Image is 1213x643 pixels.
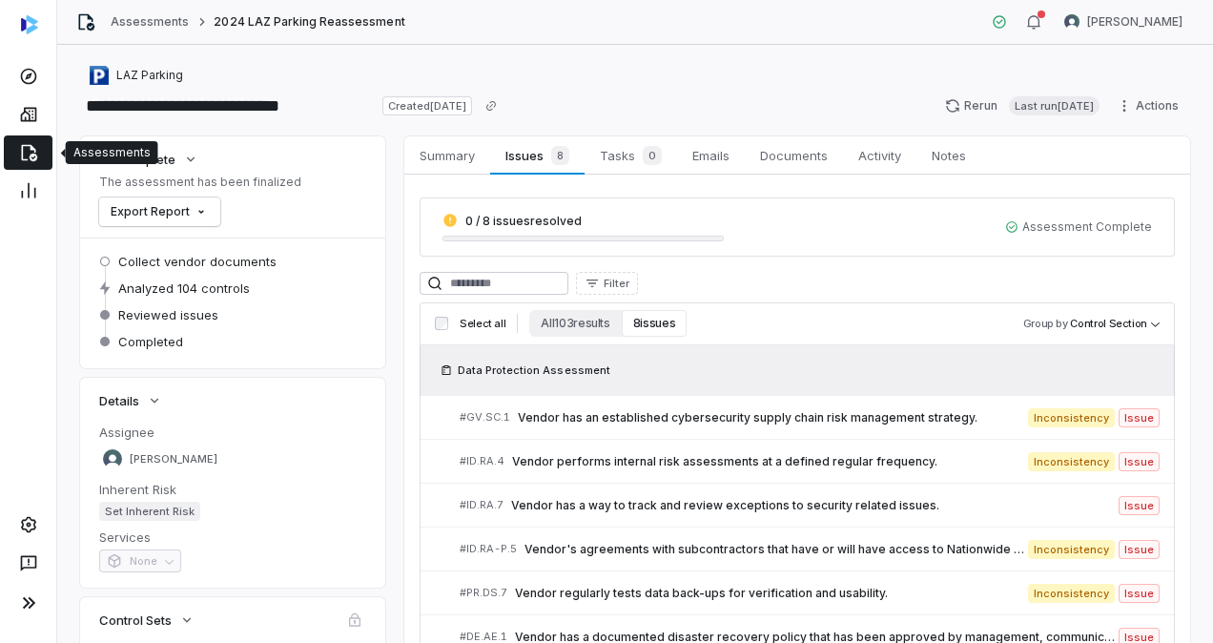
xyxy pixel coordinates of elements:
span: Set Inherent Risk [99,502,200,521]
span: Emails [685,143,737,168]
span: Issue [1119,408,1160,427]
span: Activity [851,143,909,168]
span: Issue [1119,452,1160,471]
span: Collect vendor documents [118,253,277,270]
button: Export Report [99,197,220,226]
a: #ID.RA.7Vendor has a way to track and review exceptions to security related issues.Issue [460,484,1160,527]
span: Inconsistency [1028,540,1115,559]
dt: Assignee [99,424,366,441]
span: # ID.RA-P.5 [460,542,517,556]
span: 8 [551,146,569,165]
div: Assessments [73,145,151,160]
span: Inconsistency [1028,408,1115,427]
button: Actions [1111,92,1190,120]
span: Tasks [592,142,669,169]
span: 2024 LAZ Parking Reassessment [214,14,404,30]
a: #ID.RA.4Vendor performs internal risk assessments at a defined regular frequency.InconsistencyIssue [460,440,1160,483]
span: LAZ Parking [116,68,183,83]
img: svg%3e [21,15,38,34]
span: Data Protection Assessment [458,363,610,378]
span: 0 [643,146,662,165]
span: [PERSON_NAME] [1087,14,1182,30]
span: Vendor has a way to track and review exceptions to security related issues. [511,498,1119,513]
span: Issue [1119,584,1160,603]
button: Control Sets [93,603,200,637]
span: Details [99,392,139,409]
img: REKHA KOTHANDARAMAN avatar [1064,14,1079,30]
input: Select all [435,317,448,330]
button: 8 issues [622,310,687,337]
span: # GV.SC.1 [460,410,510,425]
span: Vendor's agreements with subcontractors that have or will have access to Nationwide data contain ... [524,542,1028,557]
a: Assessments [111,14,189,30]
span: Summary [412,143,483,168]
span: Filter [604,277,629,291]
dt: Inherent Risk [99,481,366,498]
button: REKHA KOTHANDARAMAN avatar[PERSON_NAME] [1053,8,1194,36]
button: Copy link [474,89,508,123]
span: Select all [460,317,505,331]
span: Documents [752,143,835,168]
button: RerunLast run[DATE] [934,92,1111,120]
span: Reviewed issues [118,306,218,323]
a: #PR.DS.7Vendor regularly tests data back-ups for verification and usability.InconsistencyIssue [460,571,1160,614]
span: Issue [1119,540,1160,559]
span: Vendor performs internal risk assessments at a defined regular frequency. [512,454,1028,469]
span: # ID.RA.7 [460,498,504,512]
span: 0 / 8 issues resolved [465,214,582,228]
span: Control Sets [99,612,172,629]
span: Group by [1023,317,1068,330]
span: Inconsistency [1028,452,1115,471]
span: Inconsistency [1028,584,1115,603]
span: Created [DATE] [382,96,472,115]
p: The assessment has been finalized [99,175,301,190]
button: https://lazparking.com/LAZ Parking [84,58,189,93]
span: # ID.RA.4 [460,454,504,468]
a: #GV.SC.1Vendor has an established cybersecurity supply chain risk management strategy.Inconsisten... [460,396,1160,439]
button: Filter [576,272,638,295]
span: # PR.DS.7 [460,586,507,600]
span: Completed [118,333,183,350]
button: All 103 results [529,310,621,337]
span: Notes [924,143,974,168]
button: Details [93,384,168,418]
span: [PERSON_NAME] [130,452,217,467]
span: Assessment Complete [1005,219,1152,235]
span: Issue [1119,496,1160,515]
img: Nic Weilbacher avatar [103,449,122,468]
span: Issues [498,142,576,169]
a: #ID.RA-P.5Vendor's agreements with subcontractors that have or will have access to Nationwide dat... [460,528,1160,570]
dt: Services [99,529,366,546]
span: Vendor has an established cybersecurity supply chain risk management strategy. [518,410,1028,425]
span: Last run [DATE] [1009,96,1100,115]
span: Vendor regularly tests data back-ups for verification and usability. [515,586,1028,601]
span: Analyzed 104 controls [118,280,250,297]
